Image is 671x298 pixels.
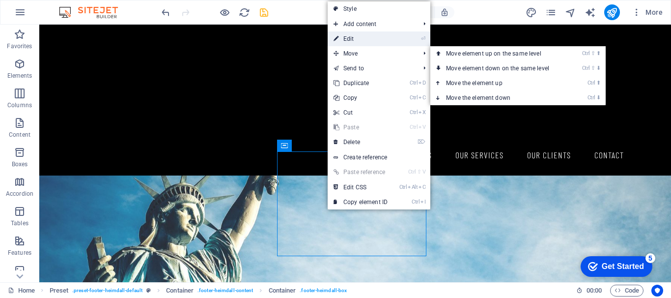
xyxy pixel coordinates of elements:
[419,184,425,190] i: C
[328,31,393,46] a: ⏎Edit
[593,287,595,294] span: :
[585,7,596,18] i: AI Writer
[8,285,35,297] a: Click to cancel selection. Double-click to open Pages
[328,1,430,16] a: Style
[419,124,425,130] i: V
[585,6,596,18] button: text_generator
[8,249,31,257] p: Features
[50,285,69,297] span: Click to select. Double-click to edit
[587,94,595,101] i: Ctrl
[419,80,425,86] i: D
[604,4,620,20] button: publish
[269,285,296,297] span: Click to select. Double-click to edit
[29,11,71,20] div: Get Started
[526,7,537,18] i: Design (Ctrl+Alt+Y)
[328,17,416,31] span: Add content
[328,46,416,61] span: Move
[610,285,643,297] button: Code
[146,288,151,293] i: This element is a customizable preset
[300,285,347,297] span: . footer-heimdall-box
[430,90,569,105] a: Ctrl⬇Move the element down
[410,109,418,116] i: Ctrl
[410,124,418,130] i: Ctrl
[238,6,250,18] button: reload
[417,169,421,175] i: ⇧
[6,190,33,198] p: Accordion
[7,72,32,80] p: Elements
[430,76,569,90] a: Ctrl⬆Move the element up
[545,6,557,18] button: pages
[7,42,32,50] p: Favorites
[576,285,602,297] h6: Session time
[651,285,663,297] button: Usercentrics
[328,165,393,179] a: Ctrl⇧VPaste reference
[430,61,569,76] a: Ctrl⇧⬇Move element down on the same level
[239,7,250,18] i: Reload page
[7,101,32,109] p: Columns
[419,109,425,116] i: X
[328,120,393,135] a: CtrlVPaste
[606,7,617,18] i: Publish
[628,4,667,20] button: More
[72,285,142,297] span: . preset-footer-heimdall-default
[328,76,393,90] a: CtrlDDuplicate
[410,94,418,101] i: Ctrl
[8,5,80,26] div: Get Started 5 items remaining, 0% complete
[73,2,83,12] div: 5
[596,80,601,86] i: ⬆
[197,285,253,297] span: . footer-heimdall-content
[56,6,130,18] img: Editor Logo
[632,7,663,17] span: More
[565,6,577,18] button: navigator
[258,7,270,18] i: Save (Ctrl+S)
[420,199,425,205] i: I
[440,8,449,17] i: On resize automatically adjust zoom level to fit chosen device.
[545,7,557,18] i: Pages (Ctrl+Alt+S)
[596,94,601,101] i: ⬇
[591,50,595,57] i: ⇧
[526,6,537,18] button: design
[565,7,576,18] i: Navigator
[328,195,393,209] a: CtrlICopy element ID
[408,169,416,175] i: Ctrl
[408,184,418,190] i: Alt
[160,6,171,18] button: undo
[12,160,28,168] p: Boxes
[582,65,590,71] i: Ctrl
[587,285,602,297] span: 00 00
[258,6,270,18] button: save
[419,94,425,101] i: C
[166,285,194,297] span: Click to select. Double-click to edit
[421,35,425,42] i: ⏎
[582,50,590,57] i: Ctrl
[9,131,30,139] p: Content
[160,7,171,18] i: Undo: Change style (Ctrl+Z)
[615,285,639,297] span: Code
[596,50,601,57] i: ⬆
[418,139,425,145] i: ⌦
[430,46,569,61] a: Ctrl⇧⬆Move element up on the same level
[328,135,393,149] a: ⌦Delete
[587,80,595,86] i: Ctrl
[328,150,430,165] a: Create reference
[591,65,595,71] i: ⇧
[412,199,419,205] i: Ctrl
[328,105,393,120] a: CtrlXCut
[11,219,28,227] p: Tables
[328,61,416,76] a: Send to
[328,90,393,105] a: CtrlCCopy
[399,184,407,190] i: Ctrl
[50,285,347,297] nav: breadcrumb
[596,65,601,71] i: ⬇
[410,80,418,86] i: Ctrl
[328,180,393,195] a: CtrlAltCEdit CSS
[422,169,425,175] i: V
